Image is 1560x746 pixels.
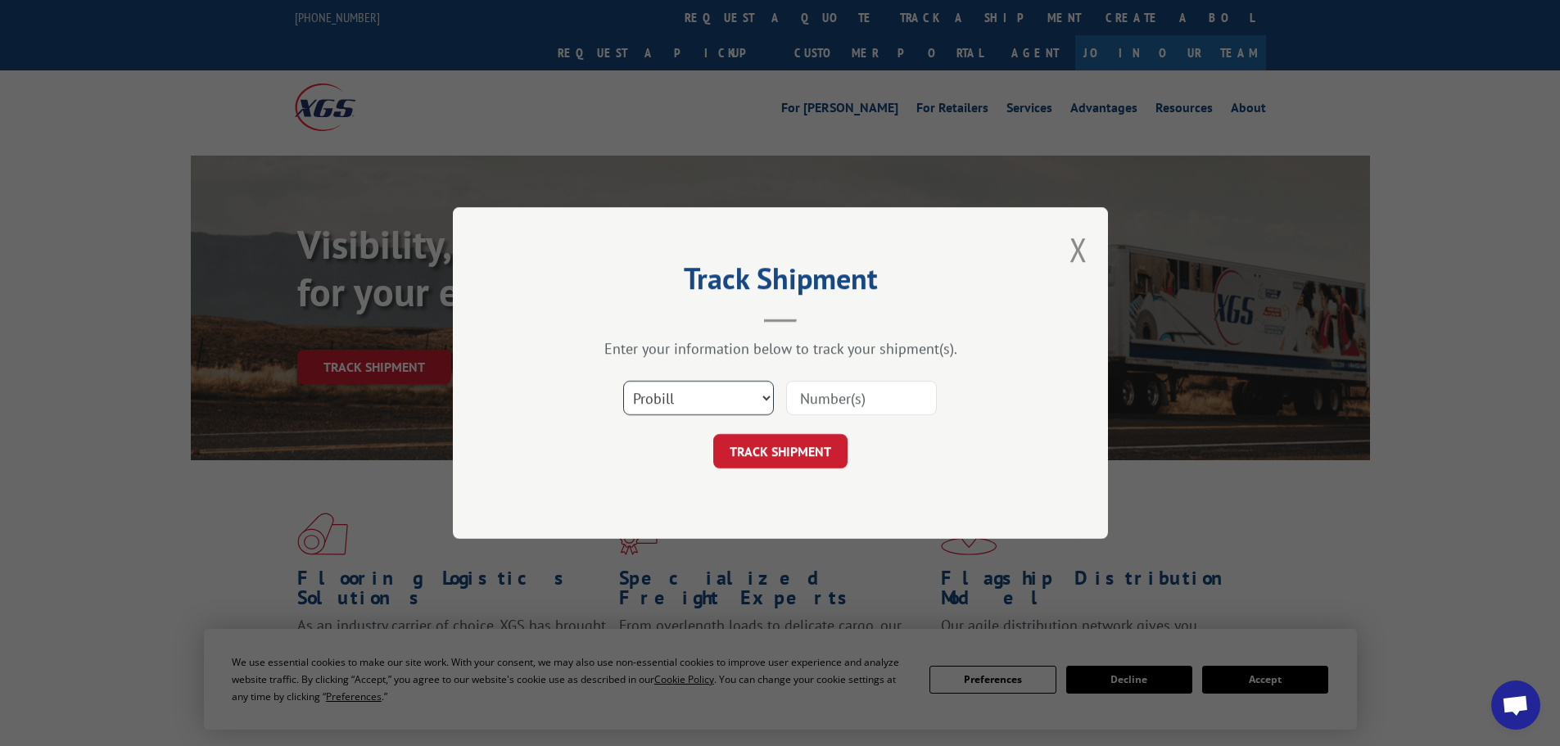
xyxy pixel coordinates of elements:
[535,339,1026,358] div: Enter your information below to track your shipment(s).
[1069,228,1087,271] button: Close modal
[1491,680,1540,730] div: Open chat
[786,381,937,415] input: Number(s)
[713,434,848,468] button: TRACK SHIPMENT
[535,267,1026,298] h2: Track Shipment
